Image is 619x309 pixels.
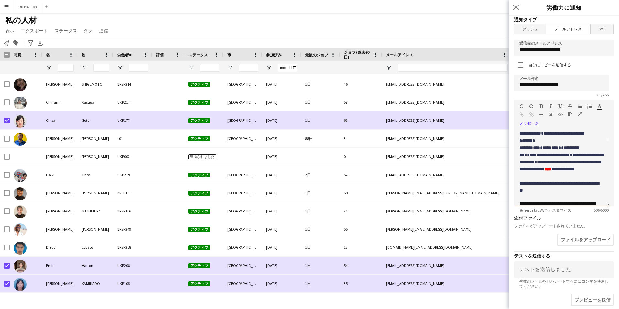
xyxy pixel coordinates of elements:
[113,238,152,256] div: BRSP258
[262,75,301,93] div: [DATE]
[578,111,582,117] button: 全画面表示
[340,220,382,238] div: 55
[5,28,14,34] span: 表示
[340,148,382,166] div: 0
[386,65,392,71] button: フィルターメニューを開く
[14,223,27,236] img: Daniel Reid
[188,82,210,87] span: アクティブ
[78,75,113,93] div: SHIGEMOTO
[519,104,524,109] button: 元に戻す
[21,28,48,34] span: エクスポート
[78,184,113,202] div: [PERSON_NAME]
[46,65,52,71] button: フィルターメニューを開く
[113,111,152,129] div: UKP177
[223,220,262,238] div: [GEOGRAPHIC_DATA]
[14,78,27,91] img: Caroline SHIGEMOTO
[262,257,301,274] div: [DATE]
[188,263,210,268] span: アクティブ
[262,148,301,166] div: [DATE]
[42,148,78,166] div: [PERSON_NAME]
[539,104,543,109] button: 太字
[188,173,210,177] span: アクティブ
[78,238,113,256] div: Lobato
[262,275,301,292] div: [DATE]
[223,184,262,202] div: [GEOGRAPHIC_DATA]
[386,52,413,57] span: メールアドレス
[578,104,582,109] button: 箇条書きリスト
[188,100,210,105] span: アクティブ
[99,28,108,34] span: 通信
[223,75,262,93] div: [GEOGRAPHIC_DATA]
[14,133,27,146] img: Christophe Leroy
[301,202,340,220] div: 1日
[382,184,512,202] div: [PERSON_NAME][EMAIL_ADDRESS][PERSON_NAME][DOMAIN_NAME]
[301,130,340,147] div: 88日
[262,111,301,129] div: [DATE]
[84,28,93,34] span: タグ
[117,65,123,71] button: フィルターメニューを開く
[78,166,113,184] div: Ohta
[96,27,111,35] a: 通信
[548,104,553,109] button: イタリック
[42,75,78,93] div: [PERSON_NAME]
[305,52,328,57] span: 最後のジョブ
[78,202,113,220] div: SUZUMURA
[262,202,301,220] div: [DATE]
[514,215,541,221] label: 添付ファイル
[156,52,164,57] span: 評価
[188,245,210,250] span: アクティブ
[514,24,546,34] span: プッシュ
[527,63,571,67] label: 自分にコピーを送信する
[382,93,512,111] div: [EMAIL_ADDRESS][DOMAIN_NAME]
[188,227,210,232] span: アクティブ
[113,75,152,93] div: BRSP214
[188,136,210,141] span: アクティブ
[597,104,602,109] button: テキストの色
[82,52,85,57] span: 姓
[14,260,27,273] img: Emiri Hatton
[223,93,262,111] div: [GEOGRAPHIC_DATA]
[42,184,78,202] div: [PERSON_NAME]
[42,93,78,111] div: Chinami
[591,24,613,34] span: SMS
[382,238,512,256] div: [DOMAIN_NAME][EMAIL_ADDRESS][DOMAIN_NAME]
[223,130,262,147] div: [GEOGRAPHIC_DATA]
[382,220,512,238] div: [PERSON_NAME][EMAIL_ADDRESS][DOMAIN_NAME]
[262,238,301,256] div: [DATE]
[266,65,272,71] button: フィルターメニューを開く
[568,104,572,109] button: 取り消し線
[340,275,382,292] div: 35
[382,111,512,129] div: [EMAIL_ADDRESS][DOMAIN_NAME]
[14,52,21,57] span: 写真
[382,148,512,166] div: [EMAIL_ADDRESS][DOMAIN_NAME]
[227,52,231,57] span: 市
[262,184,301,202] div: [DATE]
[340,111,382,129] div: 63
[301,111,340,129] div: 1日
[42,275,78,292] div: [PERSON_NAME]
[340,184,382,202] div: 68
[340,238,382,256] div: 13
[301,275,340,292] div: 1日
[223,238,262,256] div: [GEOGRAPHIC_DATA][GEOGRAPHIC_DATA][GEOGRAPHIC_DATA]
[239,64,258,72] input: 市 フィルター入力
[78,111,113,129] div: Goto
[301,184,340,202] div: 1日
[223,275,262,292] div: [GEOGRAPHIC_DATA] [GEOGRAPHIC_DATA] [GEOGRAPHIC_DATA]
[14,97,27,109] img: Chinami Kasuga
[571,294,614,306] button: プレビューを送信
[12,39,20,47] app-action-btn: タグに追加
[14,205,27,218] img: Daisuke SUZUMURA
[42,202,78,220] div: [PERSON_NAME]
[568,111,572,117] button: プレーンテキストとして貼り付け
[301,166,340,184] div: 2日
[188,154,216,159] span: 辞退されました
[589,208,614,212] span: 506 / 5000
[188,209,210,214] span: アクティブ
[262,130,301,147] div: [DATE]
[113,93,152,111] div: UKP217
[129,64,148,72] input: 労働者ID フィルター入力
[27,39,35,47] app-action-btn: 高度なフィルター
[340,75,382,93] div: 46
[546,24,590,34] span: メールアドレス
